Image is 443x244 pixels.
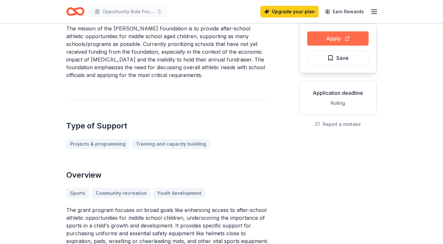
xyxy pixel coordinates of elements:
[66,139,129,149] a: Projects & programming
[305,99,371,107] div: Rolling
[260,6,319,17] a: Upgrade your plan
[321,6,368,17] a: Earn Rewards
[305,89,371,97] div: Application deadline
[66,121,268,131] h2: Type of Support
[336,54,349,62] span: Save
[66,4,84,19] a: Home
[307,51,369,65] button: Save
[315,120,361,128] button: Report a mistake
[103,8,154,16] span: Opportunity Ride Foundation
[132,139,210,149] a: Training and capacity building
[307,31,369,46] button: Apply
[66,170,268,180] h2: Overview
[90,5,167,18] button: Opportunity Ride Foundation
[66,25,268,79] p: The mission of the [PERSON_NAME] Foundation is to provide after-school athletic opportunities for...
